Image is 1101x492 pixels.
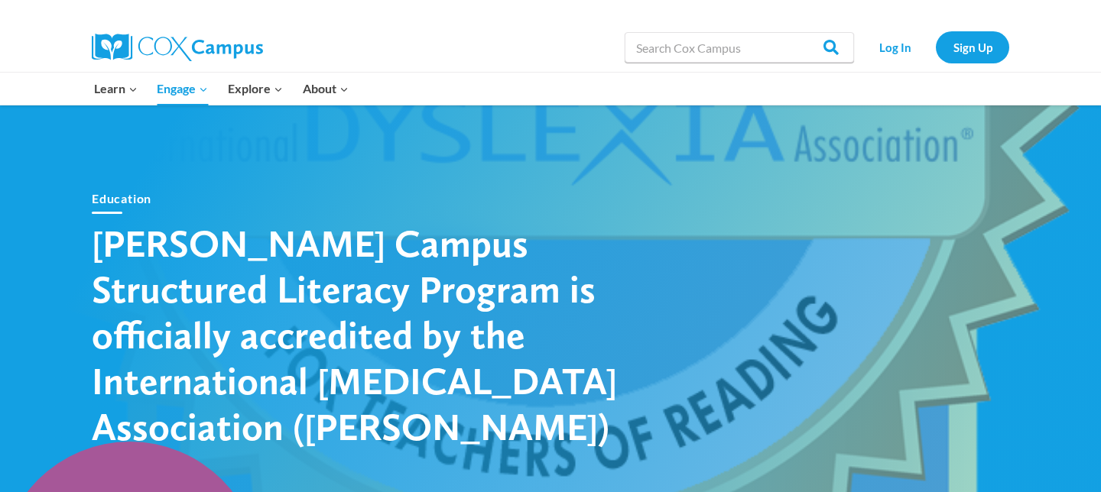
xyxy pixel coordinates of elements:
a: Sign Up [936,31,1009,63]
nav: Primary Navigation [84,73,358,105]
h1: [PERSON_NAME] Campus Structured Literacy Program is officially accredited by the International [M... [92,220,627,449]
nav: Secondary Navigation [862,31,1009,63]
input: Search Cox Campus [625,32,854,63]
span: Engage [157,79,208,99]
span: About [303,79,349,99]
img: Cox Campus [92,34,263,61]
span: Learn [94,79,138,99]
a: Education [92,191,151,206]
a: Log In [862,31,928,63]
span: Explore [228,79,283,99]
